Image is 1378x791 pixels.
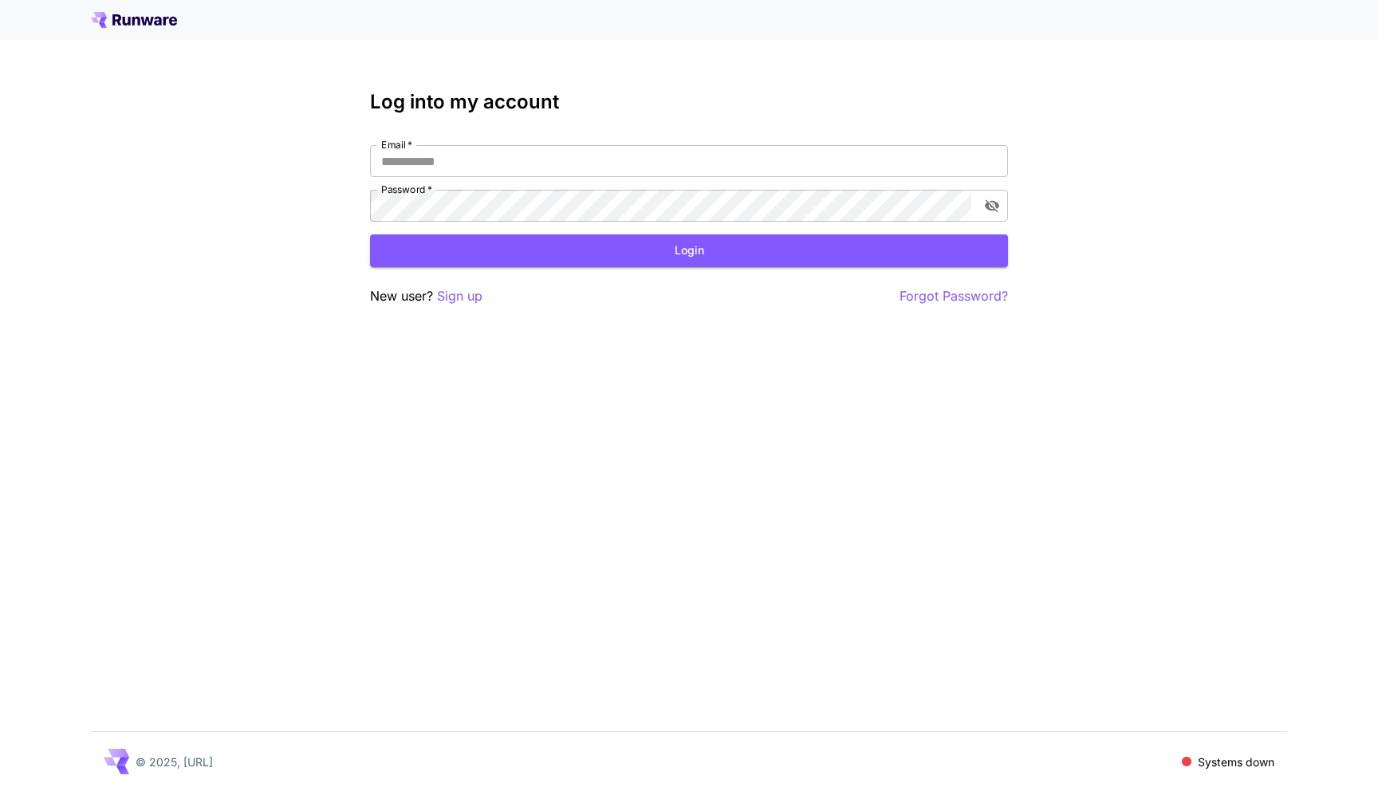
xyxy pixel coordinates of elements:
[370,234,1008,267] button: Login
[381,183,432,196] label: Password
[370,286,482,306] p: New user?
[900,286,1008,306] button: Forgot Password?
[370,91,1008,113] h3: Log into my account
[437,286,482,306] button: Sign up
[1198,754,1274,770] p: Systems down
[978,191,1006,220] button: toggle password visibility
[381,138,412,152] label: Email
[136,754,213,770] p: © 2025, [URL]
